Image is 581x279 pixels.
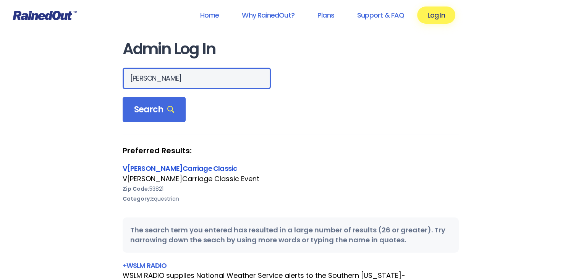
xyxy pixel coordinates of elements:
a: Why RainedOut? [232,6,304,24]
a: V[PERSON_NAME]Carriage Classic [123,164,237,173]
span: Search [134,104,175,115]
a: Home [190,6,229,24]
a: +WSLM RADIO [123,261,167,270]
div: +WSLM RADIO [123,260,459,271]
a: Log In [417,6,455,24]
div: 53821 [123,184,459,194]
div: V[PERSON_NAME]Carriage Classic Event [123,174,459,184]
strong: Preferred Results: [123,146,459,156]
div: Search [123,97,186,123]
input: Search Orgs… [123,68,271,89]
a: Plans [307,6,344,24]
div: Equestrian [123,194,459,204]
b: Zip Code: [123,185,149,193]
h1: Admin Log In [123,41,459,58]
b: Category: [123,195,151,203]
div: The search term you entered has resulted in a large number of results (26 or greater). Try narrow... [123,217,459,253]
a: Support & FAQ [347,6,414,24]
div: V[PERSON_NAME]Carriage Classic [123,163,459,174]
